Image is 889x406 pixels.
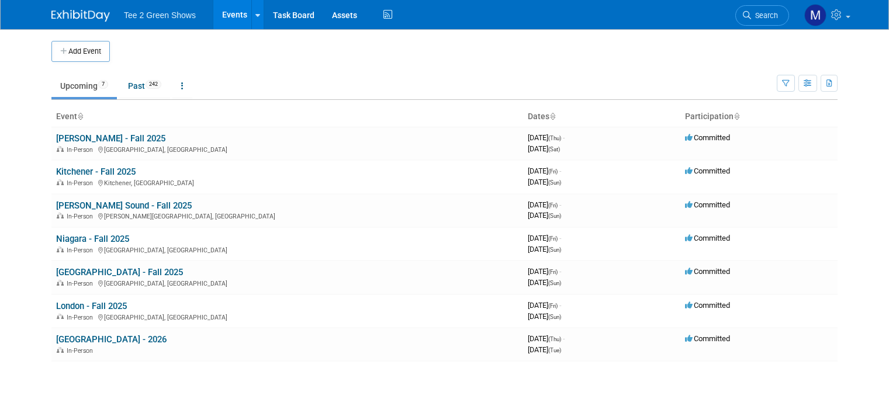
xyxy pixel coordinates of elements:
span: 242 [146,80,161,89]
span: (Fri) [548,168,558,175]
img: In-Person Event [57,213,64,218]
div: [PERSON_NAME][GEOGRAPHIC_DATA], [GEOGRAPHIC_DATA] [56,211,518,220]
span: (Sun) [548,179,561,186]
th: Participation [680,107,838,127]
span: - [559,166,561,175]
div: [GEOGRAPHIC_DATA], [GEOGRAPHIC_DATA] [56,245,518,254]
span: Committed [685,334,730,343]
a: Sort by Start Date [549,112,555,121]
img: ExhibitDay [51,10,110,22]
span: [DATE] [528,278,561,287]
span: (Thu) [548,135,561,141]
span: (Sun) [548,280,561,286]
span: [DATE] [528,312,561,321]
span: In-Person [67,314,96,321]
span: [DATE] [528,234,561,242]
img: In-Person Event [57,347,64,353]
span: [DATE] [528,166,561,175]
a: Sort by Participation Type [734,112,739,121]
span: Committed [685,133,730,142]
span: (Fri) [548,269,558,275]
a: Upcoming7 [51,75,117,97]
span: Search [751,11,778,20]
div: [GEOGRAPHIC_DATA], [GEOGRAPHIC_DATA] [56,312,518,321]
span: [DATE] [528,211,561,220]
span: Committed [685,234,730,242]
span: - [559,234,561,242]
span: 7 [98,80,108,89]
span: In-Person [67,280,96,287]
a: [PERSON_NAME] - Fall 2025 [56,133,165,144]
span: [DATE] [528,334,565,343]
span: (Fri) [548,235,558,242]
span: In-Person [67,213,96,220]
a: Search [735,5,789,26]
span: [DATE] [528,301,561,310]
a: [GEOGRAPHIC_DATA] - Fall 2025 [56,267,183,277]
a: Kitchener - Fall 2025 [56,166,136,177]
a: [PERSON_NAME] Sound - Fall 2025 [56,200,192,211]
span: [DATE] [528,267,561,276]
span: Tee 2 Green Shows [124,11,196,20]
span: (Thu) [548,336,561,342]
span: (Sun) [548,213,561,219]
span: [DATE] [528,178,561,186]
span: (Fri) [548,303,558,309]
span: - [563,133,565,142]
span: (Sat) [548,146,560,152]
img: In-Person Event [57,280,64,286]
span: (Sun) [548,247,561,253]
span: (Sun) [548,314,561,320]
span: - [559,267,561,276]
span: (Tue) [548,347,561,353]
span: [DATE] [528,144,560,153]
span: - [559,200,561,209]
img: In-Person Event [57,247,64,252]
a: London - Fall 2025 [56,301,127,311]
a: Sort by Event Name [77,112,83,121]
a: Niagara - Fall 2025 [56,234,129,244]
span: In-Person [67,247,96,254]
span: - [563,334,565,343]
span: [DATE] [528,245,561,254]
span: Committed [685,267,730,276]
span: In-Person [67,179,96,187]
span: [DATE] [528,200,561,209]
span: Committed [685,301,730,310]
th: Dates [523,107,680,127]
span: - [559,301,561,310]
span: In-Person [67,146,96,154]
span: Committed [685,166,730,175]
span: (Fri) [548,202,558,209]
div: [GEOGRAPHIC_DATA], [GEOGRAPHIC_DATA] [56,278,518,287]
img: Michael Kruger [804,4,826,26]
span: [DATE] [528,345,561,354]
div: [GEOGRAPHIC_DATA], [GEOGRAPHIC_DATA] [56,144,518,154]
span: In-Person [67,347,96,355]
button: Add Event [51,41,110,62]
div: Kitchener, [GEOGRAPHIC_DATA] [56,178,518,187]
span: Committed [685,200,730,209]
img: In-Person Event [57,179,64,185]
img: In-Person Event [57,314,64,320]
a: [GEOGRAPHIC_DATA] - 2026 [56,334,167,345]
th: Event [51,107,523,127]
a: Past242 [119,75,170,97]
span: [DATE] [528,133,565,142]
img: In-Person Event [57,146,64,152]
